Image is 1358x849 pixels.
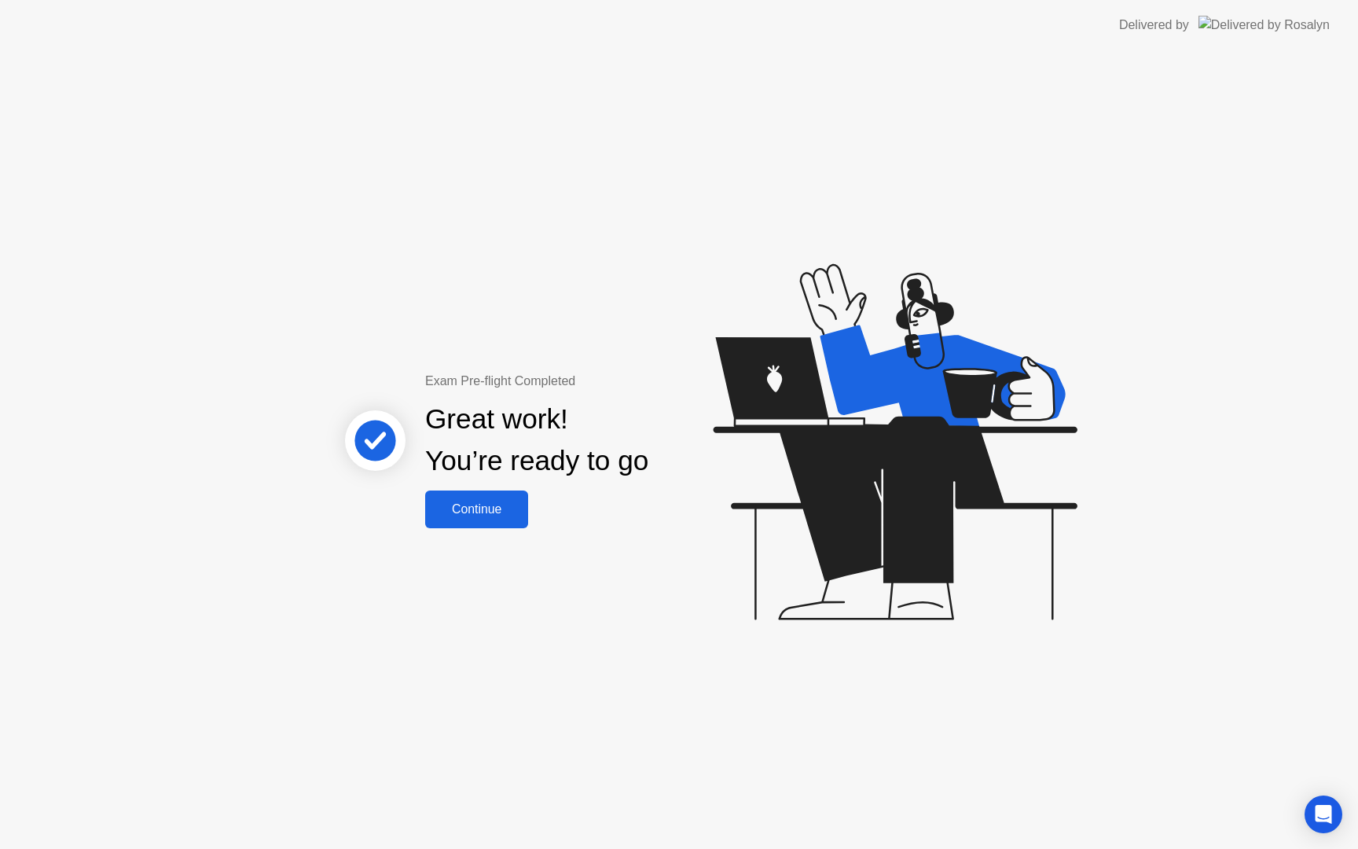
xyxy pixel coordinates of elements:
[1305,796,1342,833] div: Open Intercom Messenger
[430,502,523,516] div: Continue
[425,491,528,528] button: Continue
[425,372,750,391] div: Exam Pre-flight Completed
[425,399,648,482] div: Great work! You’re ready to go
[1119,16,1189,35] div: Delivered by
[1198,16,1330,34] img: Delivered by Rosalyn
